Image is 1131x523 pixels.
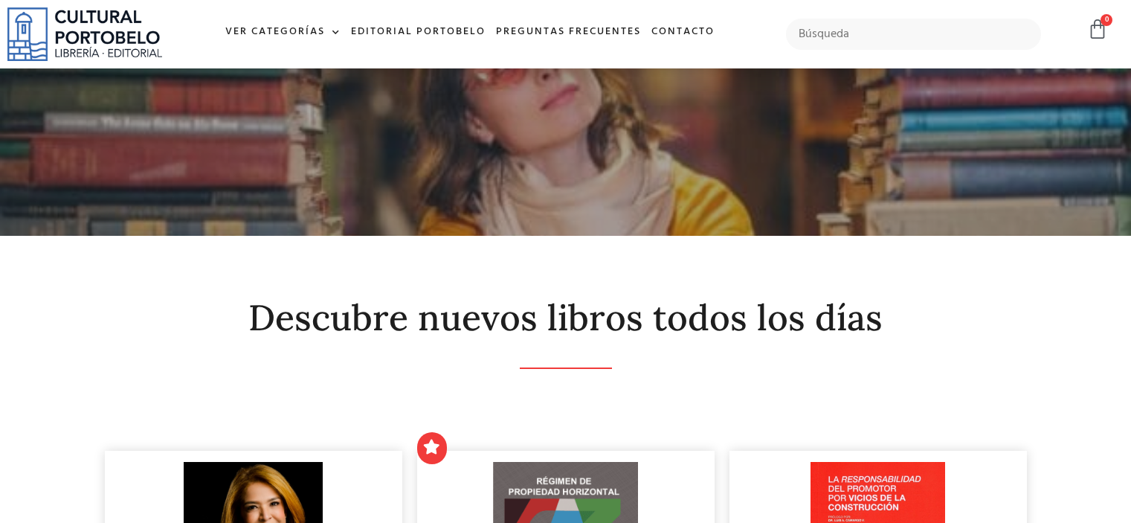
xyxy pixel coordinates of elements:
[220,16,346,48] a: Ver Categorías
[1087,19,1108,40] a: 0
[491,16,646,48] a: Preguntas frecuentes
[346,16,491,48] a: Editorial Portobelo
[786,19,1041,50] input: Búsqueda
[105,298,1027,338] h2: Descubre nuevos libros todos los días
[1101,14,1112,26] span: 0
[646,16,720,48] a: Contacto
